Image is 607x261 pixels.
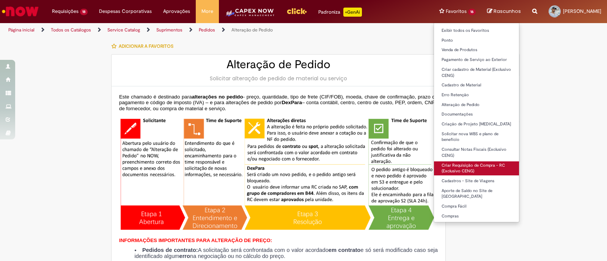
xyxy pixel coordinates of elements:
[163,8,190,15] span: Aprovações
[434,177,519,185] a: Cadastros - Site de Viagens
[468,9,476,15] span: 16
[494,8,521,15] span: Rascunhos
[434,23,519,222] ul: Favoritos
[434,36,519,45] a: Ponto
[318,8,362,17] div: Padroniza
[134,247,438,259] li: A solicitação será confrontada com o valor acordado e só será modificado caso seja identificado a...
[142,247,198,253] strong: Pedidos de contrato:
[434,202,519,211] a: Compra Fácil
[99,8,152,15] span: Despesas Corporativas
[107,27,140,33] a: Service Catalog
[119,43,173,49] span: Adicionar a Favoritos
[156,27,182,33] a: Suprimentos
[563,8,601,14] span: [PERSON_NAME]
[119,75,438,82] div: Solicitar alteração de pedido de material ou serviço
[487,8,521,15] a: Rascunhos
[434,27,519,35] a: Exibir todos os Favoritos
[119,238,272,243] span: INFORMAÇÕES IMPORTANTES PARA ALTERAÇÃO DE PREÇO:
[286,5,307,17] img: click_logo_yellow_360x200.png
[434,81,519,89] a: Cadastro de Material
[434,130,519,144] a: Solicitar nova WBS e plano de benefício
[343,8,362,17] p: +GenAi
[231,27,273,33] a: Alteração de Pedido
[179,253,190,259] strong: erro
[80,9,88,15] span: 18
[8,27,35,33] a: Página inicial
[119,94,192,100] span: Este chamado é destinado para
[111,38,178,54] button: Adicionar a Favoritos
[119,58,438,71] h2: Alteração de Pedido
[119,94,438,106] span: - preço, quantidade, tipo de frete (CIF/FOB), moeda, chave de confirmação, prazo de pagamento e c...
[1,4,40,19] img: ServiceNow
[434,91,519,99] a: Erro Retenção
[434,120,519,128] a: Criação de Projeto [MEDICAL_DATA]
[201,8,213,15] span: More
[192,94,243,100] span: alterações no pedido
[199,27,215,33] a: Pedidos
[434,110,519,119] a: Documentações
[434,101,519,109] a: Alteração de Pedido
[434,187,519,201] a: Aporte de Saldo no Site de [GEOGRAPHIC_DATA]
[434,161,519,175] a: Criar Requisição de Compra - RC (Exclusivo CENG)
[434,145,519,159] a: Consultar Notas Fiscais (Exclusivo CENG)
[446,8,467,15] span: Favoritos
[225,8,275,23] img: CapexLogo5.png
[434,66,519,80] a: Criar cadastro de Material (Exclusivo CENG)
[434,46,519,54] a: Venda de Produtos
[51,27,91,33] a: Todos os Catálogos
[329,247,360,253] strong: em contrato
[434,212,519,220] a: Compras
[119,100,438,111] span: – conta contábil, centro, centro de custo, PEP, ordem, CNPJ de fornecedor, ou compra de material ...
[52,8,79,15] span: Requisições
[434,56,519,64] a: Pagamento de Serviço ao Exterior
[281,100,302,105] span: DexPara
[6,23,399,37] ul: Trilhas de página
